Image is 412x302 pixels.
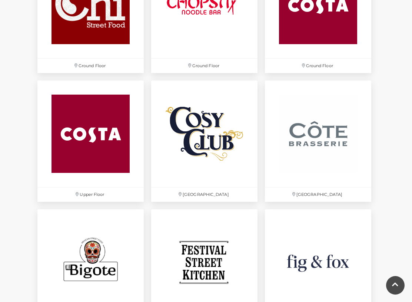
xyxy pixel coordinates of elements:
[265,59,371,73] p: Ground Floor
[147,77,261,206] a: [GEOGRAPHIC_DATA]
[151,187,257,202] p: [GEOGRAPHIC_DATA]
[34,77,147,206] a: Upper Floor
[37,187,144,202] p: Upper Floor
[151,59,257,73] p: Ground Floor
[261,77,375,206] a: [GEOGRAPHIC_DATA]
[37,59,144,73] p: Ground Floor
[265,187,371,202] p: [GEOGRAPHIC_DATA]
